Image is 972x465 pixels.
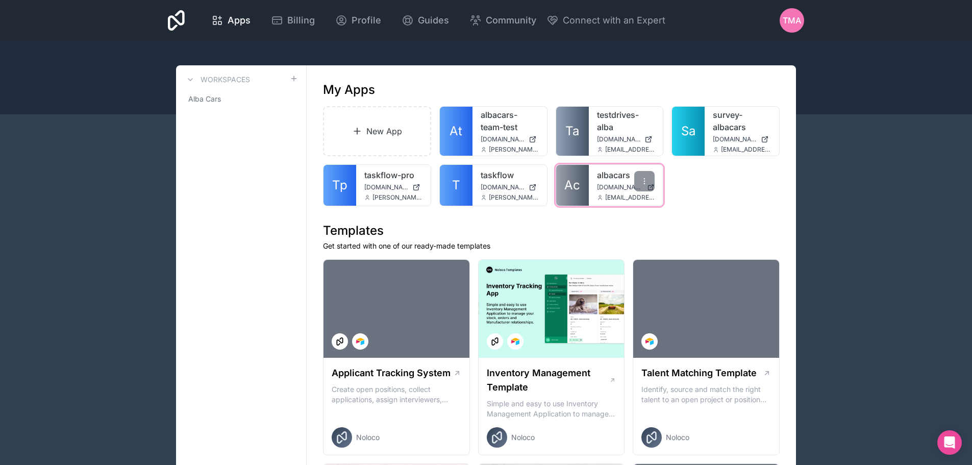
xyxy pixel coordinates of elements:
a: Ta [556,107,589,156]
p: Simple and easy to use Inventory Management Application to manage your stock, orders and Manufact... [487,399,616,419]
span: [DOMAIN_NAME] [481,183,525,191]
a: Guides [393,9,457,32]
img: Airtable Logo [511,337,519,346]
h1: Inventory Management Template [487,366,609,395]
a: taskflow-pro [364,169,422,181]
a: Workspaces [184,74,250,86]
h3: Workspaces [201,75,250,85]
a: Sa [672,107,705,156]
span: [PERSON_NAME][EMAIL_ADDRESS][DOMAIN_NAME] [489,145,539,154]
a: [DOMAIN_NAME] [364,183,422,191]
a: albacars [597,169,655,181]
span: Ac [564,177,580,193]
span: [EMAIL_ADDRESS][DOMAIN_NAME] [605,193,655,202]
span: Profile [352,13,381,28]
a: Apps [203,9,259,32]
button: Connect with an Expert [546,13,665,28]
span: [DOMAIN_NAME] [597,183,643,191]
a: survey-albacars [713,109,771,133]
span: [DOMAIN_NAME] [364,183,408,191]
a: At [440,107,472,156]
span: [DOMAIN_NAME] [713,135,757,143]
a: Billing [263,9,323,32]
span: Noloco [511,432,535,443]
a: taskflow [481,169,539,181]
span: Connect with an Expert [563,13,665,28]
span: Community [486,13,536,28]
a: Ac [556,165,589,206]
h1: My Apps [323,82,375,98]
span: [DOMAIN_NAME] [481,135,525,143]
span: Ta [565,123,579,139]
img: Airtable Logo [645,337,654,346]
a: albacars-team-test [481,109,539,133]
span: Tp [332,177,347,193]
span: Apps [228,13,251,28]
span: [PERSON_NAME][EMAIL_ADDRESS][DOMAIN_NAME] [372,193,422,202]
span: [EMAIL_ADDRESS][DOMAIN_NAME] [721,145,771,154]
span: Alba Cars [188,94,221,104]
a: Tp [323,165,356,206]
a: T [440,165,472,206]
a: [DOMAIN_NAME] [481,183,539,191]
p: Get started with one of our ready-made templates [323,241,780,251]
a: New App [323,106,431,156]
a: Alba Cars [184,90,298,108]
a: [DOMAIN_NAME] [597,183,655,191]
span: Billing [287,13,315,28]
a: [DOMAIN_NAME] [597,135,655,143]
a: Community [461,9,544,32]
h1: Talent Matching Template [641,366,757,380]
h1: Templates [323,223,780,239]
span: Noloco [666,432,689,443]
p: Create open positions, collect applications, assign interviewers, centralise candidate feedback a... [332,384,461,405]
span: [EMAIL_ADDRESS][DOMAIN_NAME] [605,145,655,154]
span: TMA [783,14,801,27]
a: Profile [327,9,389,32]
a: testdrives-alba [597,109,655,133]
a: [DOMAIN_NAME] [481,135,539,143]
span: [PERSON_NAME][EMAIL_ADDRESS][DOMAIN_NAME] [489,193,539,202]
span: [DOMAIN_NAME] [597,135,641,143]
span: Guides [418,13,449,28]
span: At [450,123,462,139]
div: Open Intercom Messenger [937,430,962,455]
p: Identify, source and match the right talent to an open project or position with our Talent Matchi... [641,384,771,405]
span: Sa [681,123,695,139]
span: T [452,177,460,193]
a: [DOMAIN_NAME] [713,135,771,143]
img: Airtable Logo [356,337,364,346]
h1: Applicant Tracking System [332,366,451,380]
span: Noloco [356,432,380,443]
